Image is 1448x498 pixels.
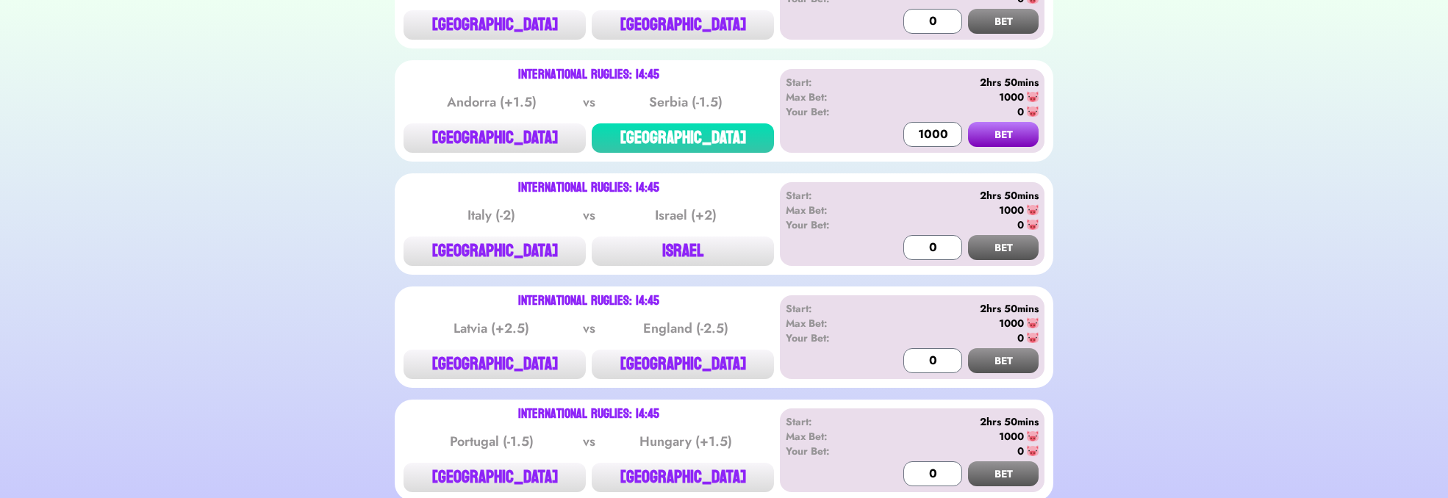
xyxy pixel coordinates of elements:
[1027,204,1039,216] img: 🐷
[580,431,598,452] div: vs
[612,92,760,112] div: Serbia (-1.5)
[968,122,1039,147] button: BET
[968,235,1039,260] button: BET
[1027,106,1039,118] img: 🐷
[786,414,870,429] div: Start:
[612,431,760,452] div: Hungary (+1.5)
[999,429,1024,444] div: 1000
[786,316,870,331] div: Max Bet:
[580,318,598,339] div: vs
[592,350,774,379] button: [GEOGRAPHIC_DATA]
[1017,444,1024,458] div: 0
[870,301,1039,316] div: 2hrs 50mins
[404,10,586,40] button: [GEOGRAPHIC_DATA]
[1017,104,1024,119] div: 0
[518,295,659,307] div: International Ruglies: 14:45
[1027,445,1039,457] img: 🐷
[580,205,598,225] div: vs
[786,331,870,345] div: Your Bet:
[1027,219,1039,231] img: 🐷
[1017,331,1024,345] div: 0
[404,350,586,379] button: [GEOGRAPHIC_DATA]
[870,75,1039,90] div: 2hrs 50mins
[417,205,566,225] div: Italy (-2)
[786,104,870,119] div: Your Bet:
[592,10,774,40] button: [GEOGRAPHIC_DATA]
[417,92,566,112] div: Andorra (+1.5)
[999,90,1024,104] div: 1000
[592,463,774,492] button: [GEOGRAPHIC_DATA]
[786,301,870,316] div: Start:
[1027,91,1039,103] img: 🐷
[968,9,1039,34] button: BET
[417,431,566,452] div: Portugal (-1.5)
[786,429,870,444] div: Max Bet:
[786,75,870,90] div: Start:
[518,182,659,194] div: International Ruglies: 14:45
[580,92,598,112] div: vs
[968,461,1039,486] button: BET
[404,237,586,266] button: [GEOGRAPHIC_DATA]
[786,444,870,458] div: Your Bet:
[999,316,1024,331] div: 1000
[786,188,870,203] div: Start:
[1027,332,1039,344] img: 🐷
[518,69,659,81] div: International Ruglies: 14:45
[786,217,870,232] div: Your Bet:
[518,408,659,420] div: International Ruglies: 14:45
[612,318,760,339] div: England (-2.5)
[592,123,774,153] button: [GEOGRAPHIC_DATA]
[870,414,1039,429] div: 2hrs 50mins
[870,188,1039,203] div: 2hrs 50mins
[786,203,870,217] div: Max Bet:
[404,123,586,153] button: [GEOGRAPHIC_DATA]
[968,348,1039,373] button: BET
[999,203,1024,217] div: 1000
[1027,430,1039,442] img: 🐷
[1017,217,1024,232] div: 0
[612,205,760,225] div: Israel (+2)
[404,463,586,492] button: [GEOGRAPHIC_DATA]
[417,318,566,339] div: Latvia (+2.5)
[592,237,774,266] button: ISRAEL
[1027,317,1039,329] img: 🐷
[786,90,870,104] div: Max Bet:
